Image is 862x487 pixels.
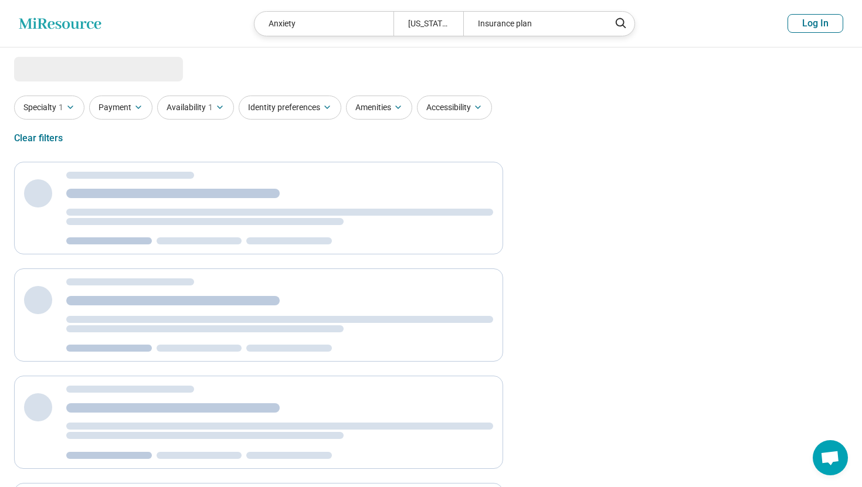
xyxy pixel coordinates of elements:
button: Accessibility [417,96,492,120]
button: Payment [89,96,152,120]
span: 1 [59,101,63,114]
button: Log In [788,14,843,33]
div: Clear filters [14,124,63,152]
div: Insurance plan [463,12,602,36]
span: Loading... [14,57,113,80]
a: Open chat [813,440,848,475]
button: Amenities [346,96,412,120]
div: Anxiety [254,12,393,36]
span: 1 [208,101,213,114]
button: Specialty1 [14,96,84,120]
div: [US_STATE] [393,12,463,36]
button: Availability1 [157,96,234,120]
button: Identity preferences [239,96,341,120]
